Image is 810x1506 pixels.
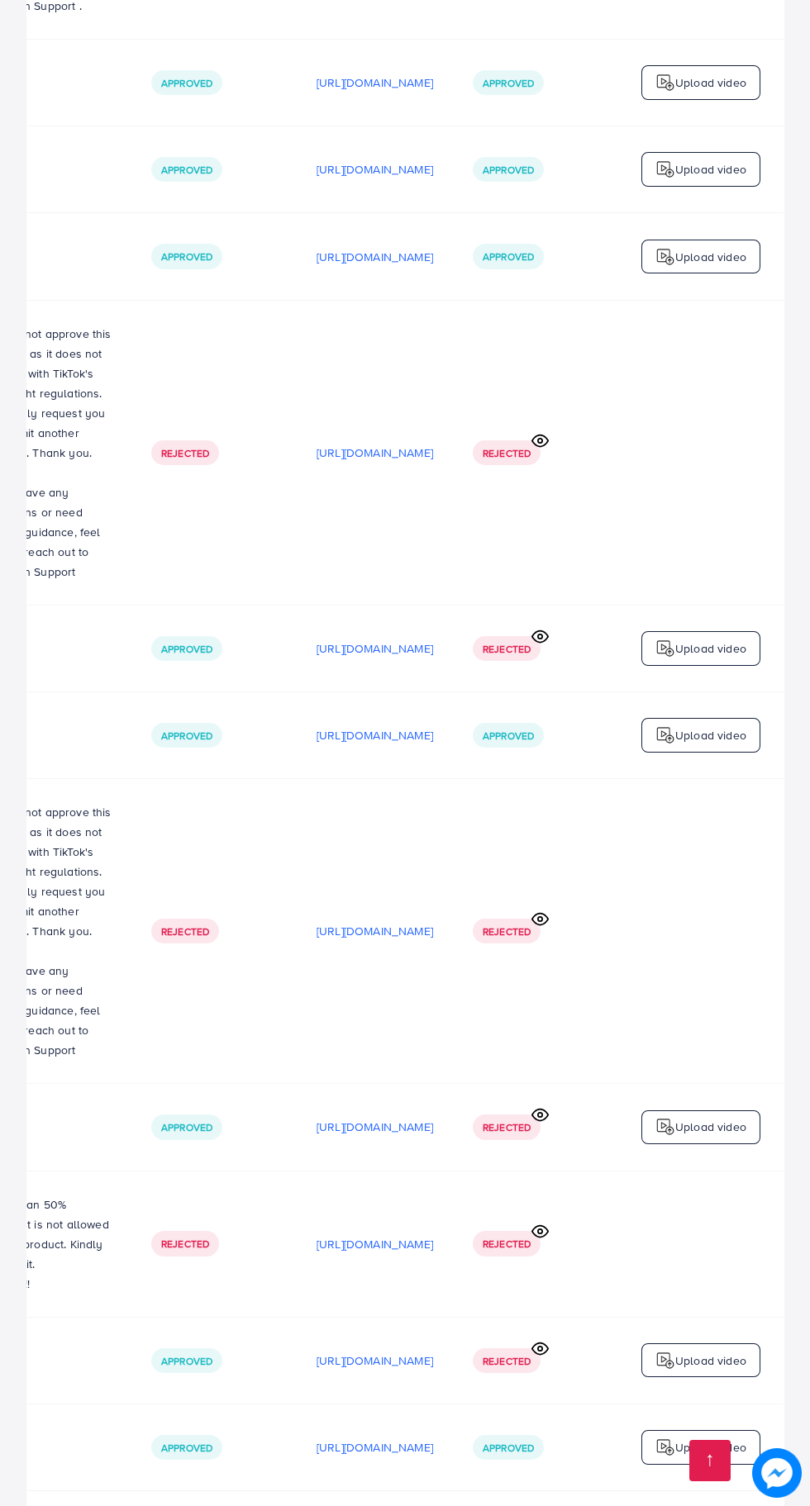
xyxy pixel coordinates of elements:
span: Rejected [161,924,209,938]
span: Rejected [161,1237,209,1251]
img: logo [655,1117,675,1137]
span: Approved [483,76,534,90]
span: Rejected [483,1120,531,1134]
span: Approved [161,642,212,656]
p: Upload video [675,639,746,658]
p: [URL][DOMAIN_NAME] [317,639,433,658]
span: Approved [161,249,212,264]
span: Approved [161,163,212,177]
p: [URL][DOMAIN_NAME] [317,1234,433,1254]
p: [URL][DOMAIN_NAME] [317,1437,433,1457]
span: Rejected [483,924,531,938]
p: Upload video [675,73,746,93]
p: [URL][DOMAIN_NAME] [317,159,433,179]
img: image [757,1453,797,1493]
p: Upload video [675,247,746,267]
span: Approved [483,1441,534,1455]
span: Approved [161,1441,212,1455]
img: logo [655,1437,675,1457]
span: Rejected [483,1237,531,1251]
p: [URL][DOMAIN_NAME] [317,443,433,463]
img: logo [655,247,675,267]
span: Rejected [483,642,531,656]
p: [URL][DOMAIN_NAME] [317,1117,433,1137]
span: Approved [161,1120,212,1134]
img: logo [655,159,675,179]
p: Upload video [675,1117,746,1137]
p: Upload video [675,725,746,745]
img: logo [655,639,675,658]
p: [URL][DOMAIN_NAME] [317,725,433,745]
img: logo [655,1351,675,1371]
span: Rejected [483,446,531,460]
p: [URL][DOMAIN_NAME] [317,1351,433,1371]
span: Approved [483,729,534,743]
span: Rejected [483,1354,531,1368]
img: logo [655,73,675,93]
p: Upload video [675,1351,746,1371]
p: Upload video [675,1437,746,1457]
span: Approved [483,249,534,264]
img: logo [655,725,675,745]
span: Approved [483,163,534,177]
span: Rejected [161,446,209,460]
p: [URL][DOMAIN_NAME] [317,247,433,267]
span: Approved [161,1354,212,1368]
span: Approved [161,76,212,90]
p: [URL][DOMAIN_NAME] [317,921,433,941]
span: Approved [161,729,212,743]
p: [URL][DOMAIN_NAME] [317,73,433,93]
p: Upload video [675,159,746,179]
